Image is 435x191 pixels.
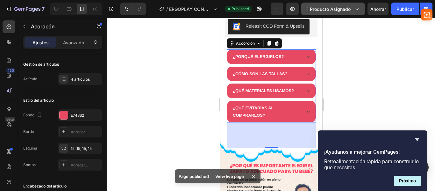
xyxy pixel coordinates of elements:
font: Encabezado del artículo [23,184,67,188]
font: 1 producto asignado [307,6,351,12]
button: Publicar [391,3,419,15]
font: 450 [7,68,14,73]
button: Ocultar encuesta [413,136,421,143]
button: Siguiente pregunta [394,176,421,186]
font: Ajustes [32,40,49,45]
font: Sombra [23,162,38,167]
div: ¡Ayúdanos a mejorar GemPages! [324,136,421,186]
font: Retroalimentación rápida para construir lo que necesitas. [324,158,419,171]
font: Acordeón [31,23,55,30]
p: Page published [179,173,209,180]
font: Agregar... [71,163,88,167]
font: Agregar... [71,129,88,134]
font: Artículo [23,77,37,81]
button: 7 [3,3,47,15]
div: Deshacer/Rehacer [120,3,146,15]
font: Publicar [396,6,414,12]
font: Beta [6,117,14,121]
h2: ¡Ayúdanos a mejorar GemPages! [324,148,421,156]
font: 7 [42,6,45,12]
div: View live page [211,172,248,181]
font: ERGOPLAY CONFORT 2 [169,6,208,18]
button: Ahorrar [367,3,389,15]
button: 1 producto asignado [301,3,365,15]
font: 4 artículos [71,77,90,82]
iframe: Área de diseño [220,18,322,191]
span: Published [232,6,249,12]
font: Esquina [23,146,37,151]
font: Fondo [23,113,34,117]
p: Acordeón [31,23,85,30]
font: Borde [23,129,34,134]
font: 15, 15, 15, 15 [71,146,92,151]
font: Ahorrar [370,6,386,12]
font: Estilo del artículo [23,98,54,103]
font: Próximo [399,178,416,183]
font: / [166,6,168,12]
font: E74862 [71,113,84,118]
font: Gestión de artículos [23,62,59,67]
font: Avanzado [63,40,84,45]
font: ¡Ayúdanos a mejorar GemPages! [324,149,400,155]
